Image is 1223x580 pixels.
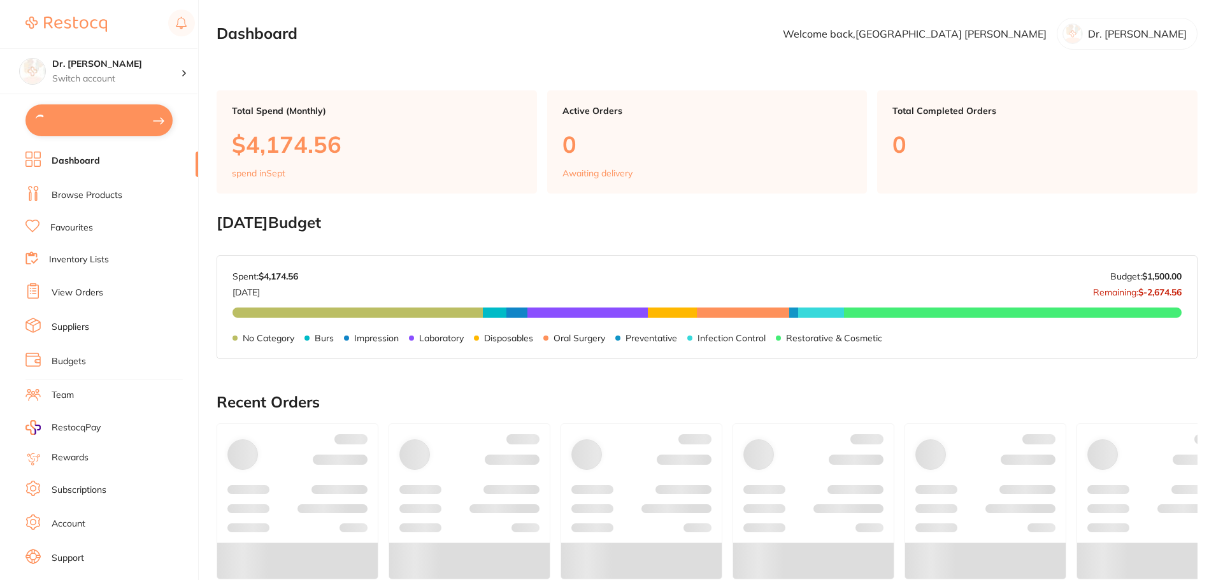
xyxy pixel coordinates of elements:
[50,222,93,234] a: Favourites
[232,282,298,297] p: [DATE]
[315,333,334,343] p: Burs
[52,286,103,299] a: View Orders
[547,90,868,194] a: Active Orders0Awaiting delivery
[484,333,533,343] p: Disposables
[52,155,100,167] a: Dashboard
[232,106,522,116] p: Total Spend (Monthly)
[52,421,101,434] span: RestocqPay
[49,253,109,266] a: Inventory Lists
[25,10,107,39] a: Restocq Logo
[52,355,86,368] a: Budgets
[697,333,766,343] p: Infection Control
[52,321,89,334] a: Suppliers
[25,420,101,435] a: RestocqPay
[217,393,1198,411] h2: Recent Orders
[232,168,285,178] p: spend in Sept
[562,131,852,157] p: 0
[52,389,74,402] a: Team
[52,552,84,565] a: Support
[1110,271,1182,281] p: Budget:
[354,333,399,343] p: Impression
[217,90,537,194] a: Total Spend (Monthly)$4,174.56spend inSept
[52,518,85,530] a: Account
[52,484,106,497] a: Subscriptions
[243,333,294,343] p: No Category
[217,25,297,43] h2: Dashboard
[25,17,107,32] img: Restocq Logo
[783,28,1047,39] p: Welcome back, [GEOGRAPHIC_DATA] [PERSON_NAME]
[232,271,298,281] p: Spent:
[259,271,298,282] strong: $4,174.56
[892,106,1182,116] p: Total Completed Orders
[877,90,1198,194] a: Total Completed Orders0
[52,451,89,464] a: Rewards
[554,333,605,343] p: Oral Surgery
[52,73,181,85] p: Switch account
[52,58,181,71] h4: Dr. Kim Carr
[1093,282,1182,297] p: Remaining:
[1138,286,1182,298] strong: $-2,674.56
[217,214,1198,232] h2: [DATE] Budget
[786,333,882,343] p: Restorative & Cosmetic
[1142,271,1182,282] strong: $1,500.00
[419,333,464,343] p: Laboratory
[626,333,677,343] p: Preventative
[20,59,45,84] img: Dr. Kim Carr
[232,131,522,157] p: $4,174.56
[562,106,852,116] p: Active Orders
[1088,28,1187,39] p: Dr. [PERSON_NAME]
[892,131,1182,157] p: 0
[52,189,122,202] a: Browse Products
[562,168,633,178] p: Awaiting delivery
[25,420,41,435] img: RestocqPay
